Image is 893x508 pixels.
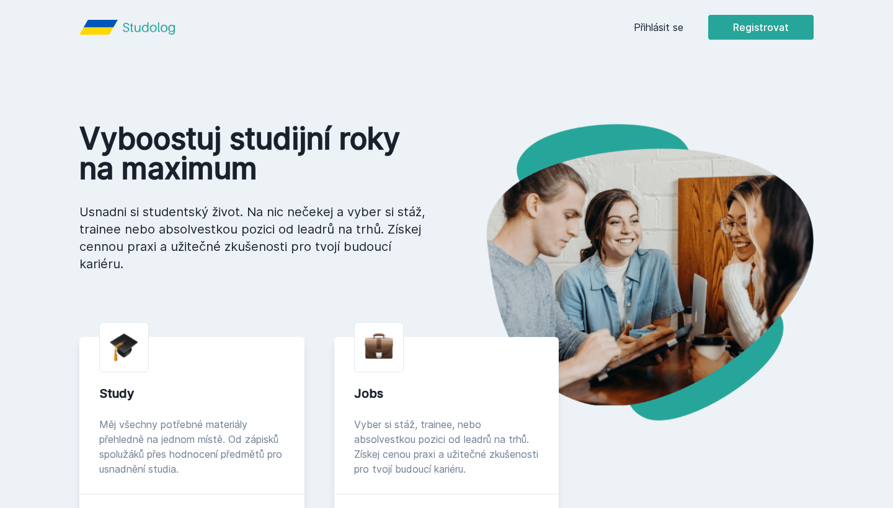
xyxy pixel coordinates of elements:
[110,333,138,362] img: graduation-cap.png
[354,417,540,476] div: Vyber si stáž, trainee, nebo absolvestkou pozici od leadrů na trhů. Získej cenou praxi a užitečné...
[99,385,285,402] div: Study
[79,203,427,273] p: Usnadni si studentský život. Na nic nečekej a vyber si stáž, trainee nebo absolvestkou pozici od ...
[365,330,393,362] img: briefcase.png
[708,15,814,40] button: Registrovat
[354,385,540,402] div: Jobs
[99,417,285,476] div: Měj všechny potřebné materiály přehledně na jednom místě. Od zápisků spolužáků přes hodnocení pře...
[446,124,814,421] img: hero.png
[79,124,427,183] h1: Vyboostuj studijní roky na maximum
[634,20,683,35] a: Přihlásit se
